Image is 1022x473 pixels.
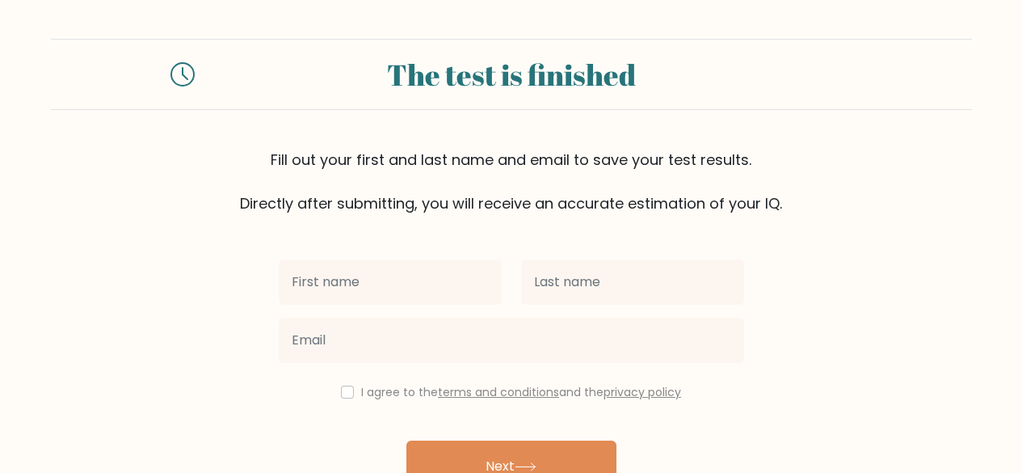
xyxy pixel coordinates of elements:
[279,318,744,363] input: Email
[51,149,972,214] div: Fill out your first and last name and email to save your test results. Directly after submitting,...
[361,384,681,400] label: I agree to the and the
[279,260,502,305] input: First name
[521,260,744,305] input: Last name
[438,384,559,400] a: terms and conditions
[604,384,681,400] a: privacy policy
[214,53,809,96] div: The test is finished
